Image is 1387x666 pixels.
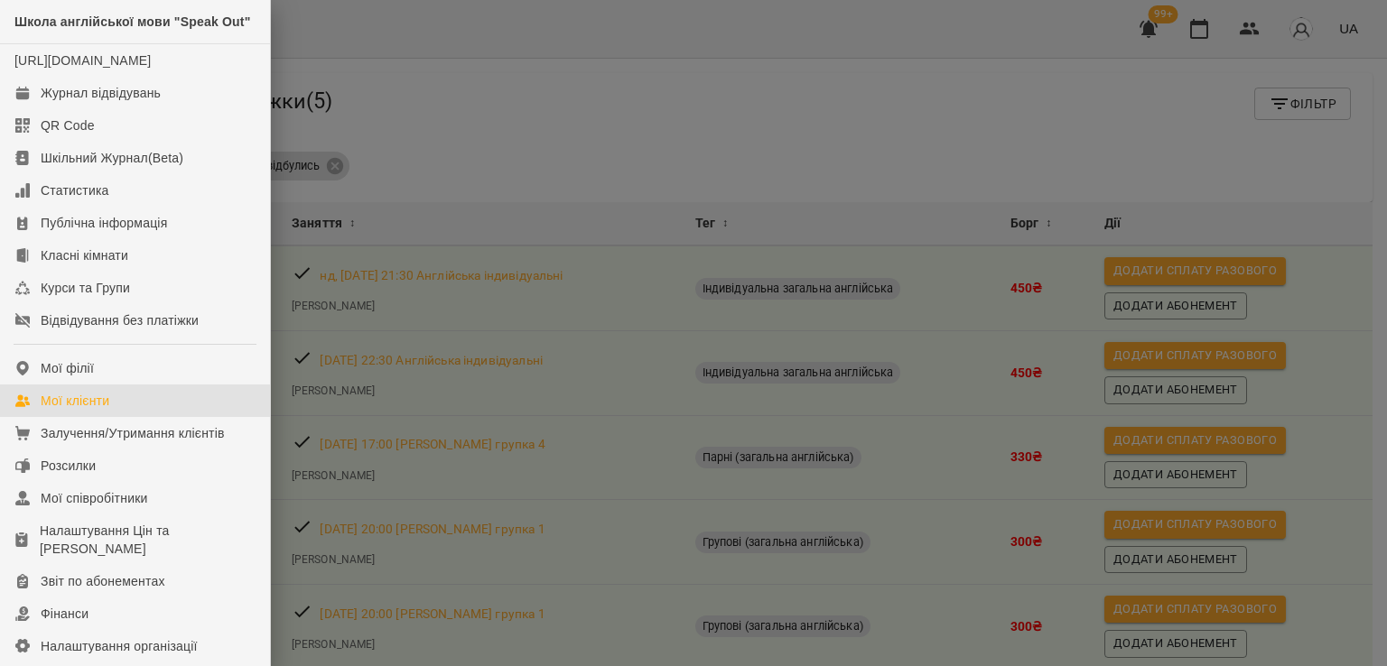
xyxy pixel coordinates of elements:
[41,457,96,475] div: Розсилки
[41,246,128,264] div: Класні кімнати
[14,53,151,68] a: [URL][DOMAIN_NAME]
[41,311,199,329] div: Відвідування без платіжки
[41,605,88,623] div: Фінанси
[41,279,130,297] div: Курси та Групи
[41,572,165,590] div: Звіт по абонементах
[41,489,148,507] div: Мої співробітники
[41,84,161,102] div: Журнал відвідувань
[41,637,198,655] div: Налаштування організації
[41,181,109,199] div: Статистика
[41,359,94,377] div: Мої філії
[41,392,109,410] div: Мої клієнти
[41,424,225,442] div: Залучення/Утримання клієнтів
[41,116,95,134] div: QR Code
[41,149,183,167] div: Шкільний Журнал(Beta)
[41,214,167,232] div: Публічна інформація
[40,522,256,558] div: Налаштування Цін та [PERSON_NAME]
[14,14,251,29] span: Школа англійської мови "Speak Out"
